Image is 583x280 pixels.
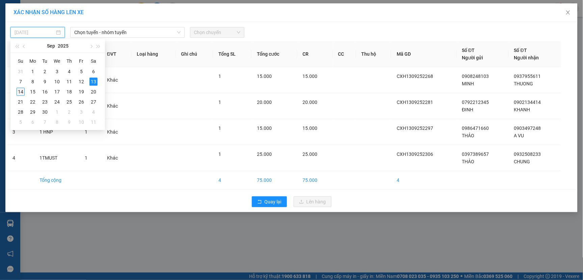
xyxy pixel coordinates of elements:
td: 2025-09-29 [27,107,39,117]
div: 22 [29,98,37,106]
td: 2025-09-27 [87,97,100,107]
td: 2025-09-20 [87,87,100,97]
span: ĐINH [462,107,474,112]
td: 2025-09-11 [63,77,75,87]
span: A VU [514,133,524,138]
span: THUONG [514,81,533,86]
span: 0902134414 [514,100,541,105]
td: 75.000 [251,171,297,190]
div: 16 [41,88,49,96]
td: 2025-09-08 [27,77,39,87]
th: Ghi chú [176,41,213,67]
td: 2025-09-30 [39,107,51,117]
span: Người gửi [462,55,483,60]
th: Mo [27,56,39,66]
th: CC [333,41,356,67]
td: 2025-09-19 [75,87,87,97]
span: 0986471660 [462,125,489,131]
div: 24 [53,98,61,106]
div: 14 [17,88,25,96]
span: 0792212345 [462,100,489,105]
div: 11 [89,118,98,126]
th: Sa [87,56,100,66]
td: 2025-09-14 [15,87,27,97]
div: 7 [17,78,25,86]
div: 17 [53,88,61,96]
th: We [51,56,63,66]
td: 2025-09-25 [63,97,75,107]
td: 2025-10-02 [63,107,75,117]
button: uploadLên hàng [294,196,332,207]
span: Người nhận [514,55,539,60]
th: Su [15,56,27,66]
div: 10 [53,78,61,86]
td: 2025-09-28 [15,107,27,117]
div: 19 [77,88,85,96]
div: 18 [65,88,73,96]
div: 26 [77,98,85,106]
span: XÁC NHẬN SỐ HÀNG LÊN XE [14,9,84,16]
div: 3 [77,108,85,116]
div: 7 [41,118,49,126]
div: 1 [29,67,37,76]
span: 1 [218,125,221,131]
td: 1 [7,67,34,93]
div: 9 [41,78,49,86]
td: 2025-09-18 [63,87,75,97]
div: 6 [29,118,37,126]
span: Quay lại [265,198,282,205]
div: 10 [77,118,85,126]
div: 23 [41,98,49,106]
td: 2025-09-10 [51,77,63,87]
td: 4 [213,171,252,190]
span: 15.000 [257,74,272,79]
td: 2025-09-13 [87,77,100,87]
td: 2025-08-31 [15,66,27,77]
div: 11 [65,78,73,86]
span: close [565,10,571,15]
th: Loại hàng [131,41,176,67]
th: Fr [75,56,87,66]
span: 20.000 [257,100,272,105]
td: 2025-09-15 [27,87,39,97]
span: 25.000 [303,151,318,157]
td: 2025-10-05 [15,117,27,127]
span: 1 [85,129,87,135]
td: Tổng cộng [34,171,79,190]
th: Tổng cước [251,41,297,67]
td: 3 [7,119,34,145]
span: 0397389657 [462,151,489,157]
span: 25.000 [257,151,272,157]
span: MINH [462,81,474,86]
td: Khác [102,93,131,119]
th: ĐVT [102,41,131,67]
span: 0903497248 [514,125,541,131]
div: 6 [89,67,98,76]
div: 25 [65,98,73,106]
span: 0937955611 [514,74,541,79]
td: 2025-09-07 [15,77,27,87]
div: 4 [89,108,98,116]
span: rollback [257,199,262,205]
td: 2025-09-22 [27,97,39,107]
span: CXH1309252306 [397,151,433,157]
button: Close [559,3,578,22]
span: down [177,30,181,34]
td: 4 [7,145,34,171]
span: 15.000 [257,125,272,131]
div: 2 [65,108,73,116]
td: 2025-09-03 [51,66,63,77]
td: 2025-10-08 [51,117,63,127]
input: 13/09/2025 [15,29,55,36]
div: 21 [17,98,25,106]
td: Khác [102,145,131,171]
span: 15.000 [303,125,318,131]
div: 8 [53,118,61,126]
td: 1TMUST [34,145,79,171]
span: 0908248103 [462,74,489,79]
span: THẢO [462,159,475,164]
td: 75.000 [297,171,333,190]
span: 0932508233 [514,151,541,157]
span: Chọn tuyến - nhóm tuyến [74,27,180,37]
div: 1 [53,108,61,116]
